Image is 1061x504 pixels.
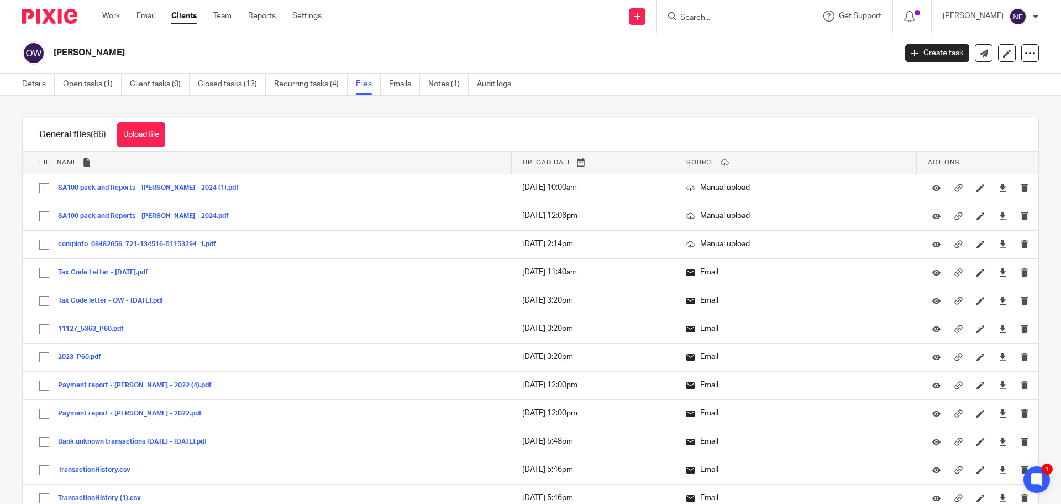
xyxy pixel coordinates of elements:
a: Email [136,11,155,22]
p: [DATE] 5:46pm [522,492,664,503]
button: Payment report - [PERSON_NAME] - 2022.pdf [58,410,210,418]
a: Download [999,464,1007,475]
button: compinfo_08482056_721-134516-51153294_1.pdf [58,241,224,248]
input: Select [34,178,55,199]
a: Download [999,492,1007,503]
input: Select [34,403,55,424]
button: SA100 pack and Reports - [PERSON_NAME] - 2024 (1).pdf [58,184,247,192]
p: [DATE] 10:00am [522,182,664,193]
a: Download [999,351,1007,362]
span: Upload date [523,159,572,165]
p: [DATE] 12:00pm [522,380,664,391]
input: Select [34,460,55,481]
p: Manual upload [686,210,906,221]
p: Email [686,267,906,278]
p: [DATE] 2:14pm [522,238,664,250]
button: Tax Code letter - OW - [DATE].pdf [58,297,172,305]
div: 1 [1042,464,1053,475]
a: Clients [171,11,197,22]
img: svg%3E [1009,8,1027,25]
h2: [PERSON_NAME] [54,47,722,59]
input: Select [34,319,55,340]
button: TransactionHistory (1).csv [58,495,149,502]
span: Actions [928,159,960,165]
button: 2023_P60.pdf [58,354,109,361]
a: Open tasks (1) [63,74,122,95]
a: Download [999,238,1007,250]
button: Bank unknown transactions [DATE] - [DATE].pdf [58,438,216,446]
button: TransactionHistory.csv [58,466,139,474]
a: Notes (1) [428,74,469,95]
button: SA100 pack and Reports - [PERSON_NAME] - 2024.pdf [58,212,237,220]
span: (86) [91,130,106,139]
h1: General files [39,129,106,141]
p: [DATE] 11:40am [522,267,664,278]
a: Team [213,11,232,22]
p: Email [686,323,906,334]
p: Email [686,351,906,362]
a: Settings [292,11,322,22]
p: Email [686,464,906,475]
button: Upload file [117,122,165,147]
span: Get Support [839,12,881,20]
input: Select [34,432,55,453]
input: Select [34,290,55,311]
a: Download [999,408,1007,419]
a: Download [999,210,1007,221]
a: Download [999,267,1007,278]
input: Select [34,206,55,227]
img: svg%3E [22,41,45,65]
input: Select [34,234,55,255]
a: Reports [248,11,276,22]
p: [DATE] 3:20pm [522,323,664,334]
img: Pixie [22,9,77,24]
p: Email [686,295,906,306]
a: Download [999,182,1007,193]
a: Download [999,380,1007,391]
a: Work [102,11,120,22]
a: Emails [389,74,420,95]
p: [DATE] 12:00pm [522,408,664,419]
a: Download [999,323,1007,334]
span: Source [686,159,716,165]
span: File name [39,159,77,165]
a: Download [999,436,1007,447]
a: Details [22,74,55,95]
button: 11127_5363_P60.pdf [58,325,132,333]
input: Select [34,262,55,283]
p: [DATE] 5:48pm [522,436,664,447]
input: Search [679,13,779,23]
a: Files [356,74,381,95]
input: Select [34,347,55,368]
p: Manual upload [686,182,906,193]
a: Create task [905,44,969,62]
p: Email [686,408,906,419]
p: Manual upload [686,238,906,250]
a: Recurring tasks (4) [274,74,348,95]
a: Closed tasks (13) [198,74,266,95]
button: Tax Code Letter - [DATE].pdf [58,269,156,277]
a: Client tasks (0) [130,74,190,95]
input: Select [34,375,55,396]
p: Email [686,436,906,447]
a: Audit logs [477,74,519,95]
p: Email [686,380,906,391]
p: [DATE] 3:20pm [522,351,664,362]
p: [DATE] 12:06pm [522,210,664,221]
button: Payment report - [PERSON_NAME] - 2022 (4).pdf [58,382,220,389]
p: [DATE] 5:46pm [522,464,664,475]
p: Email [686,492,906,503]
p: [DATE] 3:20pm [522,295,664,306]
a: Download [999,295,1007,306]
p: [PERSON_NAME] [943,11,1004,22]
